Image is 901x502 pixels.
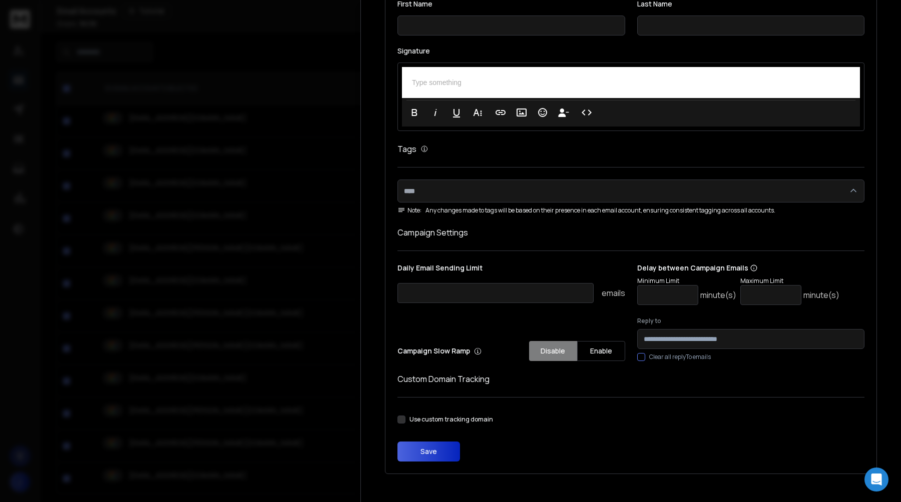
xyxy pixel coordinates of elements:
[397,206,864,214] div: Any changes made to tags will be based on their presence in each email account, ensuring consiste...
[637,0,865,7] label: Last Name
[491,102,510,122] button: Insert Link (⌘K)
[426,102,445,122] button: Italic (⌘I)
[447,102,466,122] button: Underline (⌘U)
[602,287,625,299] p: emails
[554,102,573,122] button: Insert Unsubscribe Link
[468,102,487,122] button: More Text
[397,373,864,385] h1: Custom Domain Tracking
[397,47,864,54] label: Signature
[700,289,736,301] p: minute(s)
[803,289,839,301] p: minute(s)
[637,263,839,273] p: Delay between Campaign Emails
[649,353,711,361] label: Clear all replyTo emails
[397,263,625,277] p: Daily Email Sending Limit
[397,226,864,238] h1: Campaign Settings
[864,467,888,491] div: Open Intercom Messenger
[637,277,736,285] p: Minimum Limit
[397,441,460,461] button: Save
[529,341,577,361] button: Disable
[409,415,493,423] label: Use custom tracking domain
[577,102,596,122] button: Code View
[405,102,424,122] button: Bold (⌘B)
[397,206,421,214] span: Note:
[637,317,865,325] label: Reply to
[740,277,839,285] p: Maximum Limit
[397,0,625,7] label: First Name
[577,341,625,361] button: Enable
[397,143,416,155] h1: Tags
[397,346,482,356] p: Campaign Slow Ramp
[533,102,552,122] button: Emoticons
